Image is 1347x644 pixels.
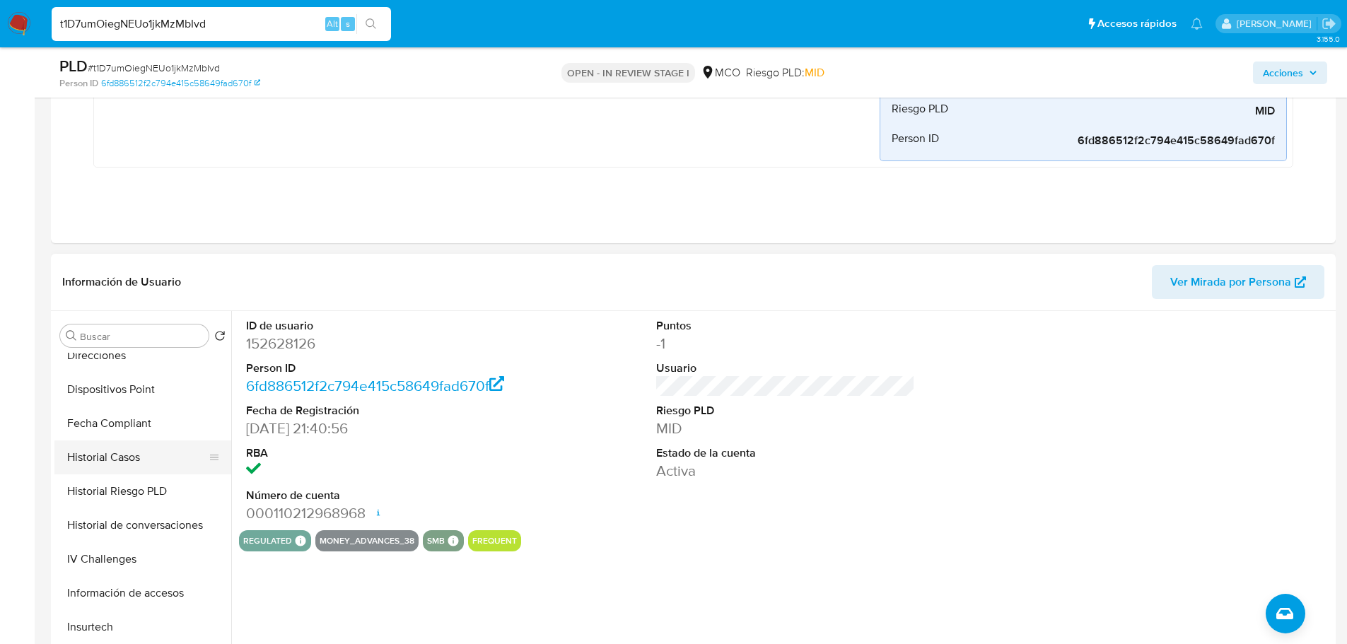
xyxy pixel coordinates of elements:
[472,538,517,544] button: frequent
[54,474,231,508] button: Historial Riesgo PLD
[54,508,231,542] button: Historial de conversaciones
[1253,62,1327,84] button: Acciones
[246,488,506,503] dt: Número de cuenta
[54,373,231,406] button: Dispositivos Point
[246,375,504,396] a: 6fd886512f2c794e415c58649fad670f
[54,406,231,440] button: Fecha Compliant
[54,576,231,610] button: Información de accesos
[1322,16,1336,31] a: Salir
[1170,265,1291,299] span: Ver Mirada por Persona
[243,538,292,544] button: regulated
[656,318,916,334] dt: Puntos
[656,334,916,353] dd: -1
[214,330,226,346] button: Volver al orden por defecto
[1191,18,1203,30] a: Notificaciones
[356,14,385,34] button: search-icon
[66,330,77,341] button: Buscar
[54,440,220,474] button: Historial Casos
[1097,16,1177,31] span: Accesos rápidos
[246,334,506,353] dd: 152628126
[54,542,231,576] button: IV Challenges
[656,403,916,418] dt: Riesgo PLD
[246,318,506,334] dt: ID de usuario
[52,15,391,33] input: Buscar usuario o caso...
[1063,134,1275,148] span: 6fd886512f2c794e415c58649fad670f
[62,275,181,289] h1: Información de Usuario
[59,54,88,77] b: PLD
[246,361,506,376] dt: Person ID
[246,445,506,461] dt: RBA
[701,65,740,81] div: MCO
[1063,104,1275,118] span: MID
[805,64,824,81] span: MID
[656,361,916,376] dt: Usuario
[54,339,231,373] button: Direcciones
[1317,33,1340,45] span: 3.155.0
[427,538,445,544] button: smb
[88,61,220,75] span: # t1D7umOiegNEUo1jkMzMbIvd
[101,77,260,90] a: 6fd886512f2c794e415c58649fad670f
[246,403,506,418] dt: Fecha de Registración
[892,102,948,116] span: Riesgo PLD
[54,610,231,644] button: Insurtech
[59,77,98,90] b: Person ID
[346,17,350,30] span: s
[1263,62,1303,84] span: Acciones
[892,131,939,146] span: Person ID
[656,418,916,438] dd: MID
[1152,265,1324,299] button: Ver Mirada por Persona
[561,63,695,83] p: OPEN - IN REVIEW STAGE I
[246,503,506,523] dd: 000110212968968
[656,461,916,481] dd: Activa
[80,330,203,343] input: Buscar
[746,65,824,81] span: Riesgo PLD:
[246,418,506,438] dd: [DATE] 21:40:56
[327,17,338,30] span: Alt
[656,445,916,461] dt: Estado de la cuenta
[1237,17,1317,30] p: felipe.cayon@mercadolibre.com
[320,538,414,544] button: money_advances_38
